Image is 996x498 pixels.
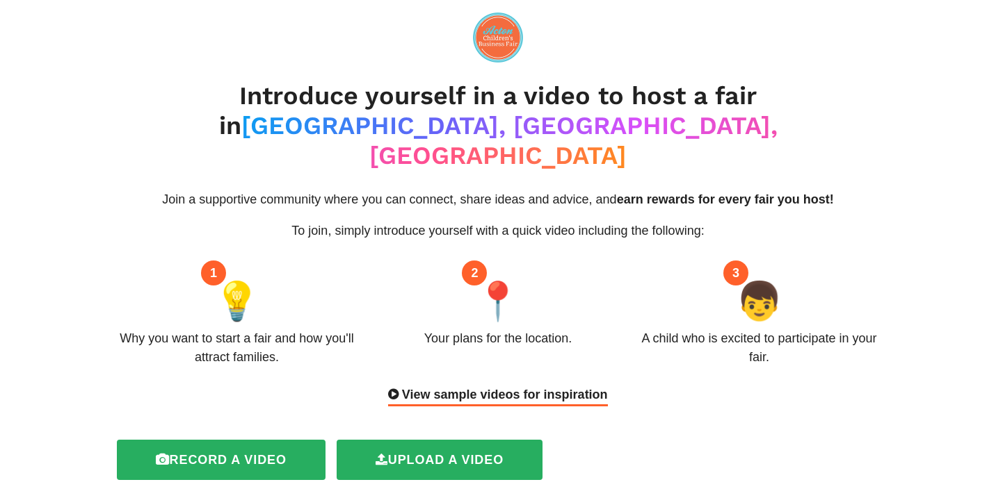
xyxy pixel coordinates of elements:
[117,329,358,367] div: Why you want to start a fair and how you'll attract families.
[639,329,880,367] div: A child who is excited to participate in your fair.
[117,81,880,172] h2: Introduce yourself in a video to host a fair in
[462,260,487,285] div: 2
[337,440,543,480] label: Upload a video
[736,273,782,329] span: 👦
[201,260,226,285] div: 1
[474,273,521,329] span: 📍
[117,440,326,480] label: Record a video
[473,13,523,63] img: logo-09e7f61fd0461591446672a45e28a4aa4e3f772ea81a4ddf9c7371a8bcc222a1.png
[723,260,748,285] div: 3
[117,190,880,209] p: Join a supportive community where you can connect, share ideas and advice, and
[388,385,607,406] div: View sample videos for inspiration
[117,222,880,240] p: To join, simply introduce yourself with a quick video including the following:
[617,192,834,206] span: earn rewards for every fair you host!
[424,329,572,348] div: Your plans for the location.
[241,111,778,170] span: [GEOGRAPHIC_DATA], [GEOGRAPHIC_DATA], [GEOGRAPHIC_DATA]
[214,273,260,329] span: 💡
